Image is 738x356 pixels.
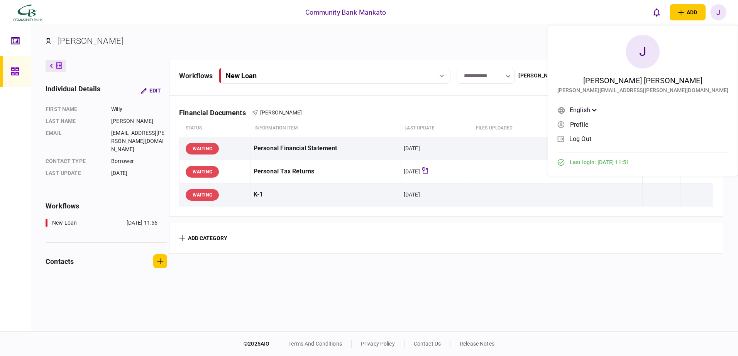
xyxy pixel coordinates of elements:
[46,105,103,113] div: First name
[46,117,103,125] div: Last name
[570,158,629,166] span: Last login : [DATE] 11:51
[401,119,472,137] th: last update
[179,235,227,241] button: add category
[547,119,642,137] th: auto classification
[46,169,103,177] div: last update
[244,340,279,348] div: © 2025 AIO
[46,129,103,153] div: email
[626,35,660,69] div: J
[557,133,728,144] a: log out
[570,106,597,115] div: English
[710,4,726,20] button: J
[111,169,167,177] div: [DATE]
[58,35,123,47] div: [PERSON_NAME]
[254,186,398,203] div: K-1
[404,144,420,152] div: [DATE]
[583,75,702,86] div: [PERSON_NAME] [PERSON_NAME]
[186,189,219,201] div: WAITING
[135,84,167,97] button: Edit
[179,71,213,81] div: workflows
[288,341,342,347] a: terms and conditions
[111,105,167,113] div: Willy
[518,72,561,80] div: [PERSON_NAME]
[179,119,251,137] th: status
[254,163,398,180] div: Personal Tax Returns
[127,219,158,227] div: [DATE] 11:56
[111,117,167,125] div: [PERSON_NAME]
[305,7,386,17] div: Community Bank Mankato
[46,219,157,227] a: New Loan[DATE] 11:56
[404,191,420,198] div: [DATE]
[557,119,728,130] a: Profile
[254,140,398,157] div: Personal Financial Statement
[570,121,588,128] span: Profile
[361,341,395,347] a: privacy policy
[46,157,103,165] div: Contact type
[226,72,257,80] div: New Loan
[670,4,706,20] button: open adding identity options
[557,86,728,94] div: [PERSON_NAME][EMAIL_ADDRESS][PERSON_NAME][DOMAIN_NAME]
[186,166,219,178] div: WAITING
[460,341,494,347] a: release notes
[260,109,302,116] span: [PERSON_NAME]
[111,157,167,165] div: Borrower
[414,341,441,347] a: contact us
[46,201,167,211] div: workflows
[219,68,450,84] button: New Loan
[179,109,252,117] div: Financial Documents
[46,256,74,267] div: contacts
[12,3,44,22] img: client company logo
[251,119,401,137] th: Information item
[649,4,665,20] button: open notifications list
[404,168,420,175] div: [DATE]
[111,129,167,153] div: [EMAIL_ADDRESS][PERSON_NAME][DOMAIN_NAME]
[52,219,77,227] div: New Loan
[472,119,547,137] th: Files uploaded
[569,136,591,142] span: log out
[46,84,100,97] div: individual details
[186,143,219,154] div: WAITING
